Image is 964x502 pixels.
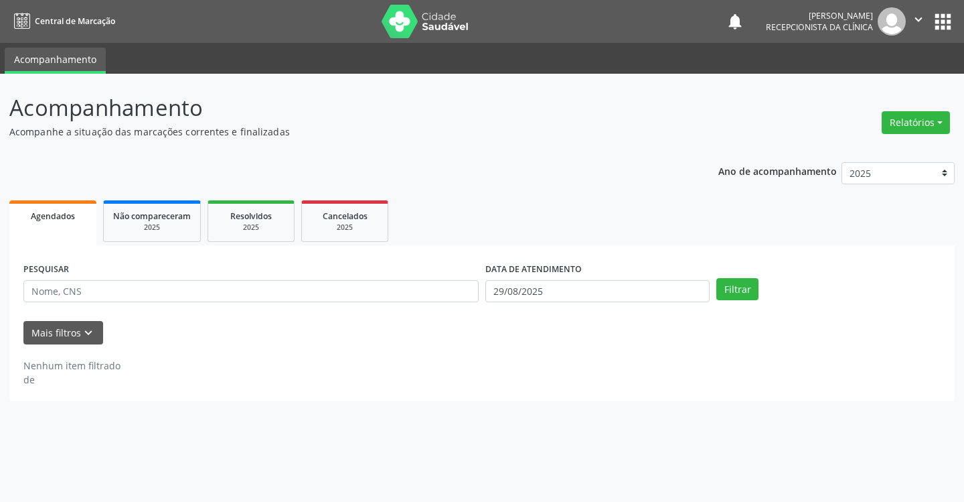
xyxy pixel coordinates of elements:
[323,210,368,222] span: Cancelados
[218,223,285,233] div: 2025
[766,21,873,33] span: Recepcionista da clínica
[766,10,873,21] div: [PERSON_NAME]
[718,162,837,179] p: Ano de acompanhamento
[485,259,582,280] label: DATA DE ATENDIMENTO
[23,373,120,387] div: de
[726,12,744,31] button: notifications
[882,111,950,134] button: Relatórios
[9,10,115,32] a: Central de Marcação
[906,7,931,36] button: 
[113,223,191,233] div: 2025
[911,12,926,27] i: 
[23,321,103,344] button: Mais filtroskeyboard_arrow_down
[23,359,120,373] div: Nenhum item filtrado
[311,223,378,233] div: 2025
[35,15,115,27] span: Central de Marcação
[9,91,671,125] p: Acompanhamento
[878,7,906,36] img: img
[931,10,955,34] button: apps
[81,326,96,340] i: keyboard_arrow_down
[716,278,758,301] button: Filtrar
[5,48,106,74] a: Acompanhamento
[23,280,479,303] input: Nome, CNS
[485,280,710,303] input: Selecione um intervalo
[230,210,272,222] span: Resolvidos
[31,210,75,222] span: Agendados
[9,125,671,139] p: Acompanhe a situação das marcações correntes e finalizadas
[113,210,191,222] span: Não compareceram
[23,259,69,280] label: PESQUISAR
